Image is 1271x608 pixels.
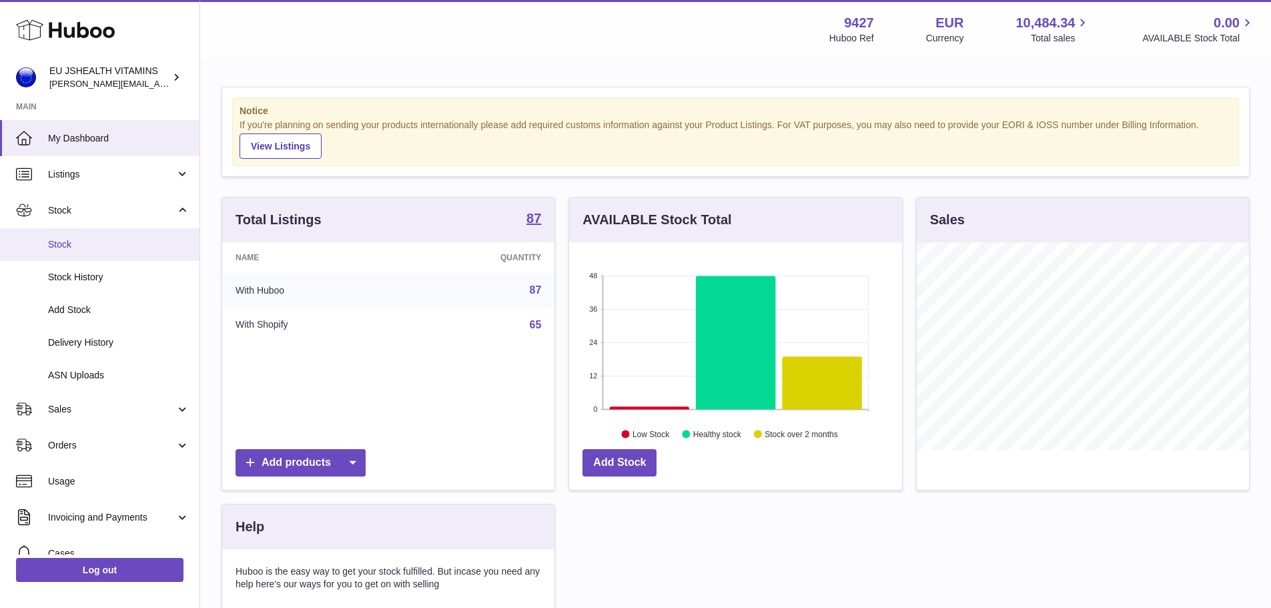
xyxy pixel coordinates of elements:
[829,32,874,45] div: Huboo Ref
[1031,32,1090,45] span: Total sales
[222,242,402,273] th: Name
[240,105,1232,117] strong: Notice
[48,304,189,316] span: Add Stock
[49,78,268,89] span: [PERSON_NAME][EMAIL_ADDRESS][DOMAIN_NAME]
[48,271,189,284] span: Stock History
[48,132,189,145] span: My Dashboard
[926,32,964,45] div: Currency
[935,14,963,32] strong: EUR
[16,67,36,87] img: laura@jessicasepel.com
[526,212,541,225] strong: 87
[693,429,742,438] text: Healthy stock
[236,211,322,229] h3: Total Listings
[48,547,189,560] span: Cases
[530,319,542,330] a: 65
[402,242,555,273] th: Quantity
[48,403,175,416] span: Sales
[1142,14,1255,45] a: 0.00 AVAILABLE Stock Total
[222,273,402,308] td: With Huboo
[590,272,598,280] text: 48
[236,449,366,477] a: Add products
[590,372,598,380] text: 12
[1214,14,1240,32] span: 0.00
[594,405,598,413] text: 0
[16,558,183,582] a: Log out
[48,204,175,217] span: Stock
[48,168,175,181] span: Listings
[930,211,965,229] h3: Sales
[236,565,541,591] p: Huboo is the easy way to get your stock fulfilled. But incase you need any help here's our ways f...
[530,284,542,296] a: 87
[48,238,189,251] span: Stock
[236,518,264,536] h3: Help
[48,511,175,524] span: Invoicing and Payments
[240,119,1232,159] div: If you're planning on sending your products internationally please add required customs informati...
[526,212,541,228] a: 87
[632,429,670,438] text: Low Stock
[765,429,838,438] text: Stock over 2 months
[1015,14,1075,32] span: 10,484.34
[48,475,189,488] span: Usage
[844,14,874,32] strong: 9427
[582,211,731,229] h3: AVAILABLE Stock Total
[49,65,169,90] div: EU JSHEALTH VITAMINS
[590,305,598,313] text: 36
[1015,14,1090,45] a: 10,484.34 Total sales
[48,439,175,452] span: Orders
[582,449,657,477] a: Add Stock
[48,336,189,349] span: Delivery History
[1142,32,1255,45] span: AVAILABLE Stock Total
[590,338,598,346] text: 24
[222,308,402,342] td: With Shopify
[240,133,322,159] a: View Listings
[48,369,189,382] span: ASN Uploads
